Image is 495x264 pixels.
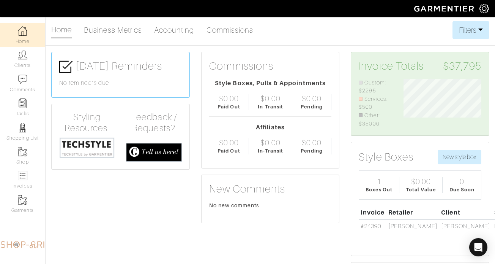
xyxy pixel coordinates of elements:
[219,94,239,103] div: $0.00
[479,4,489,13] img: gear-icon-white-bd11855cb880d31180b6d7d6211b90ccbf57a29d726f0c71d8c61bd08dd39cc2.png
[411,177,431,186] div: $0.00
[386,219,439,242] td: [PERSON_NAME]
[84,22,142,38] a: Business Metrics
[59,60,73,73] img: check-box-icon-36a4915ff3ba2bd8f6e4f29bc755bb66becd62c870f447fc0dd1365fcfddab58.png
[377,177,381,186] div: 1
[361,223,381,230] a: #24390
[440,206,492,219] th: Client
[452,21,489,39] button: Filters
[18,75,27,84] img: comment-icon-a0a6a9ef722e966f86d9cbdc48e553b5cf19dbc54f86b18d962a5391bc8f6eb6.png
[359,151,413,164] h3: Style Boxes
[18,26,27,36] img: dashboard-icon-dbcd8f5a0b271acd01030246c82b418ddd0df26cd7fceb0bd07c9910d44c42f6.png
[154,22,194,38] a: Accounting
[359,79,392,95] li: Custom: $2295
[126,112,181,134] h4: Feedback / Requests?
[18,99,27,108] img: reminder-icon-8004d30b9f0a5d33ae49ab947aed9ed385cf756f9e5892f1edd6e32f2345188e.png
[218,103,240,110] div: Paid Out
[302,94,322,103] div: $0.00
[59,137,115,158] img: techstyle-93310999766a10050dc78ceb7f971a75838126fd19372ce40ba20cdf6a89b94b.png
[406,186,436,193] div: Total Value
[438,150,481,164] button: New style box
[59,80,182,87] h6: No reminders due
[51,22,72,38] a: Home
[260,138,280,147] div: $0.00
[209,60,274,73] h3: Commissions
[209,202,332,209] div: No new comments
[386,206,439,219] th: Retailer
[18,171,27,180] img: orders-icon-0abe47150d42831381b5fb84f609e132dff9fe21cb692f30cb5eec754e2cba89.png
[359,95,392,111] li: Services: $500
[443,60,481,73] span: $37,795
[218,147,240,154] div: Paid Out
[359,206,386,219] th: Invoice
[260,94,280,103] div: $0.00
[449,186,475,193] div: Due Soon
[258,147,284,154] div: In-Transit
[359,60,481,73] h3: Invoice Totals
[366,186,392,193] div: Boxes Out
[301,103,322,110] div: Pending
[59,60,182,73] h3: [DATE] Reminders
[207,22,254,38] a: Commissions
[219,138,239,147] div: $0.00
[301,147,322,154] div: Pending
[209,123,332,132] div: Affiliates
[126,143,181,162] img: feedback_requests-3821251ac2bd56c73c230f3229a5b25d6eb027adea667894f41107c140538ee0.png
[258,103,284,110] div: In-Transit
[18,50,27,60] img: clients-icon-6bae9207a08558b7cb47a8932f037763ab4055f8c8b6bfacd5dc20c3e0201464.png
[440,219,492,242] td: [PERSON_NAME]
[18,147,27,156] img: garments-icon-b7da505a4dc4fd61783c78ac3ca0ef83fa9d6f193b1c9dc38574b1d14d53ca28.png
[469,238,487,256] div: Open Intercom Messenger
[18,195,27,205] img: garments-icon-b7da505a4dc4fd61783c78ac3ca0ef83fa9d6f193b1c9dc38574b1d14d53ca28.png
[359,111,392,128] li: Other: $35000
[410,2,479,15] img: garmentier-logo-header-white-b43fb05a5012e4ada735d5af1a66efaba907eab6374d6393d1fbf88cb4ef424d.png
[302,138,322,147] div: $0.00
[209,79,332,88] div: Style Boxes, Pulls & Appointments
[59,112,115,134] h4: Styling Resources:
[460,177,464,186] div: 0
[18,123,27,132] img: stylists-icon-eb353228a002819b7ec25b43dbf5f0378dd9e0616d9560372ff212230b889e62.png
[209,183,332,196] h3: New Comments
